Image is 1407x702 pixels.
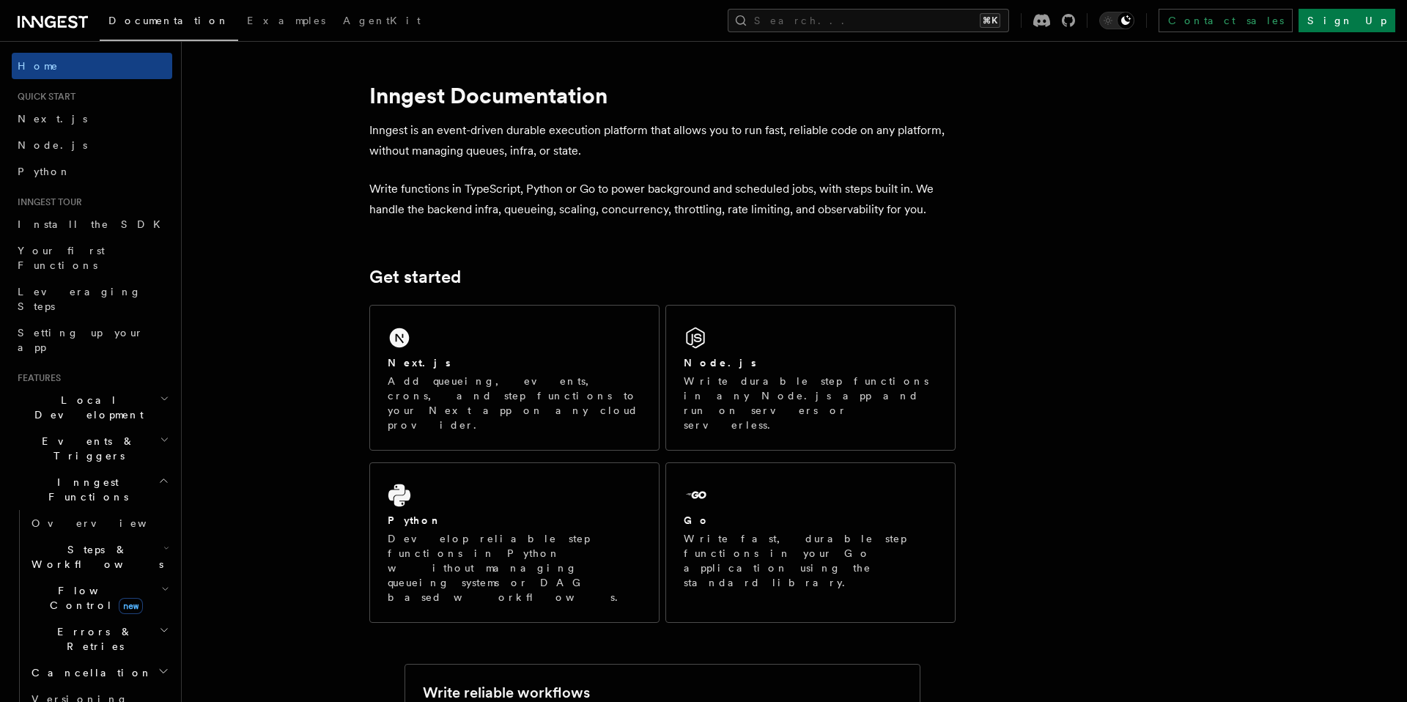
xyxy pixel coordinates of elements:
button: Toggle dark mode [1099,12,1134,29]
h1: Inngest Documentation [369,82,956,108]
span: AgentKit [343,15,421,26]
p: Write fast, durable step functions in your Go application using the standard library. [684,531,937,590]
h2: Node.js [684,355,756,370]
span: Install the SDK [18,218,169,230]
a: Examples [238,4,334,40]
span: Quick start [12,91,75,103]
span: Inngest tour [12,196,82,208]
a: Documentation [100,4,238,41]
h2: Go [684,513,710,528]
a: Get started [369,267,461,287]
a: Home [12,53,172,79]
span: Home [18,59,59,73]
span: Node.js [18,139,87,151]
p: Develop reliable step functions in Python without managing queueing systems or DAG based workflows. [388,531,641,605]
span: Flow Control [26,583,161,613]
button: Local Development [12,387,172,428]
a: Sign Up [1299,9,1395,32]
a: AgentKit [334,4,429,40]
a: Your first Functions [12,237,172,278]
span: Features [12,372,61,384]
a: Contact sales [1159,9,1293,32]
p: Write durable step functions in any Node.js app and run on servers or serverless. [684,374,937,432]
span: new [119,598,143,614]
a: Install the SDK [12,211,172,237]
p: Inngest is an event-driven durable execution platform that allows you to run fast, reliable code ... [369,120,956,161]
p: Add queueing, events, crons, and step functions to your Next app on any cloud provider. [388,374,641,432]
a: Node.js [12,132,172,158]
a: Leveraging Steps [12,278,172,319]
button: Flow Controlnew [26,577,172,618]
span: Errors & Retries [26,624,159,654]
span: Local Development [12,393,160,422]
kbd: ⌘K [980,13,1000,28]
h2: Next.js [388,355,451,370]
h2: Python [388,513,442,528]
span: Leveraging Steps [18,286,141,312]
a: Next.js [12,106,172,132]
a: Python [12,158,172,185]
button: Cancellation [26,659,172,686]
span: Cancellation [26,665,152,680]
p: Write functions in TypeScript, Python or Go to power background and scheduled jobs, with steps bu... [369,179,956,220]
a: Next.jsAdd queueing, events, crons, and step functions to your Next app on any cloud provider. [369,305,660,451]
button: Inngest Functions [12,469,172,510]
span: Python [18,166,71,177]
button: Steps & Workflows [26,536,172,577]
a: Overview [26,510,172,536]
a: Node.jsWrite durable step functions in any Node.js app and run on servers or serverless. [665,305,956,451]
span: Overview [32,517,182,529]
button: Search...⌘K [728,9,1009,32]
button: Errors & Retries [26,618,172,659]
a: PythonDevelop reliable step functions in Python without managing queueing systems or DAG based wo... [369,462,660,623]
a: Setting up your app [12,319,172,361]
button: Events & Triggers [12,428,172,469]
span: Next.js [18,113,87,125]
span: Events & Triggers [12,434,160,463]
span: Documentation [108,15,229,26]
span: Examples [247,15,325,26]
span: Your first Functions [18,245,105,271]
span: Steps & Workflows [26,542,163,572]
a: GoWrite fast, durable step functions in your Go application using the standard library. [665,462,956,623]
span: Setting up your app [18,327,144,353]
span: Inngest Functions [12,475,158,504]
